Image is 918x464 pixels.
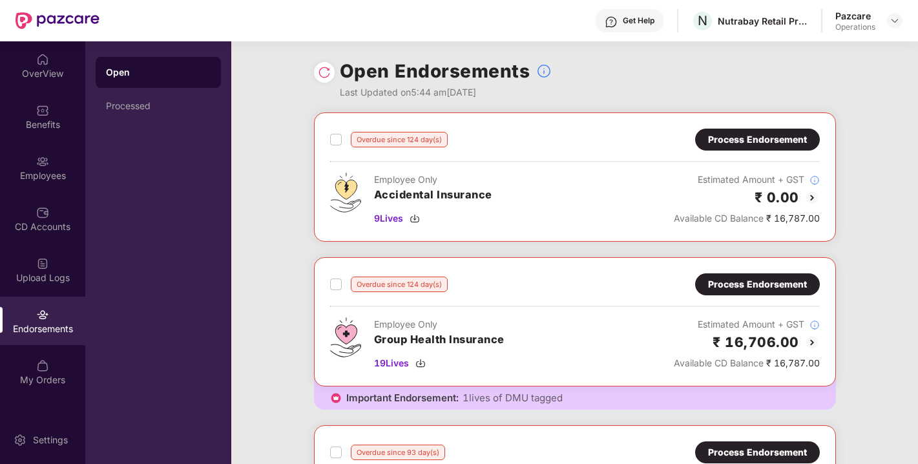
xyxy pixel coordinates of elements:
div: Open [106,66,211,79]
img: svg+xml;base64,PHN2ZyBpZD0iSGVscC0zMngzMiIgeG1sbnM9Imh0dHA6Ly93d3cudzMub3JnLzIwMDAvc3ZnIiB3aWR0aD... [605,16,618,28]
img: svg+xml;base64,PHN2ZyBpZD0iU2V0dGluZy0yMHgyMCIgeG1sbnM9Imh0dHA6Ly93d3cudzMub3JnLzIwMDAvc3ZnIiB3aW... [14,434,26,447]
img: svg+xml;base64,PHN2ZyBpZD0iSW5mb18tXzMyeDMyIiBkYXRhLW5hbWU9IkluZm8gLSAzMngzMiIgeG1sbnM9Imh0dHA6Ly... [809,175,820,185]
div: Operations [835,22,875,32]
h2: ₹ 16,706.00 [713,332,799,353]
div: Last Updated on 5:44 am[DATE] [340,85,552,100]
img: svg+xml;base64,PHN2ZyBpZD0iSG9tZSIgeG1sbnM9Imh0dHA6Ly93d3cudzMub3JnLzIwMDAvc3ZnIiB3aWR0aD0iMjAiIG... [36,53,49,66]
img: svg+xml;base64,PHN2ZyBpZD0iQmFjay0yMHgyMCIgeG1sbnM9Imh0dHA6Ly93d3cudzMub3JnLzIwMDAvc3ZnIiB3aWR0aD... [804,190,820,206]
span: 9 Lives [374,211,403,226]
img: svg+xml;base64,PHN2ZyBpZD0iQmVuZWZpdHMiIHhtbG5zPSJodHRwOi8vd3d3LnczLm9yZy8yMDAwL3N2ZyIgd2lkdGg9Ij... [36,104,49,117]
span: 1 lives of DMU tagged [463,392,563,405]
h1: Open Endorsements [340,57,530,85]
img: svg+xml;base64,PHN2ZyBpZD0iRG93bmxvYWQtMzJ4MzIiIHhtbG5zPSJodHRwOi8vd3d3LnczLm9yZy8yMDAwL3N2ZyIgd2... [410,213,420,224]
img: svg+xml;base64,PHN2ZyBpZD0iTXlfT3JkZXJzIiBkYXRhLW5hbWU9Ik15IE9yZGVycyIgeG1sbnM9Imh0dHA6Ly93d3cudz... [36,359,49,372]
span: Available CD Balance [674,213,764,224]
div: ₹ 16,787.00 [674,211,820,226]
img: svg+xml;base64,PHN2ZyBpZD0iSW5mb18tXzMyeDMyIiBkYXRhLW5hbWU9IkluZm8gLSAzMngzMiIgeG1sbnM9Imh0dHA6Ly... [809,320,820,330]
div: Overdue since 93 day(s) [351,445,445,460]
img: New Pazcare Logo [16,12,99,29]
span: N [698,13,707,28]
div: Pazcare [835,10,875,22]
img: svg+xml;base64,PHN2ZyB4bWxucz0iaHR0cDovL3d3dy53My5vcmcvMjAwMC9zdmciIHdpZHRoPSI0OS4zMjEiIGhlaWdodD... [330,173,361,213]
img: icon [329,392,342,405]
img: svg+xml;base64,PHN2ZyBpZD0iVXBsb2FkX0xvZ3MiIGRhdGEtbmFtZT0iVXBsb2FkIExvZ3MiIHhtbG5zPSJodHRwOi8vd3... [36,257,49,270]
div: Employee Only [374,173,492,187]
div: Estimated Amount + GST [674,173,820,187]
h3: Group Health Insurance [374,332,505,348]
div: Get Help [623,16,654,26]
div: Overdue since 124 day(s) [351,132,448,147]
div: Processed [106,101,211,111]
img: svg+xml;base64,PHN2ZyB4bWxucz0iaHR0cDovL3d3dy53My5vcmcvMjAwMC9zdmciIHdpZHRoPSI0Ny43MTQiIGhlaWdodD... [330,317,361,357]
div: Process Endorsement [708,132,807,147]
div: ₹ 16,787.00 [674,356,820,370]
img: svg+xml;base64,PHN2ZyBpZD0iRW5kb3JzZW1lbnRzIiB4bWxucz0iaHR0cDovL3d3dy53My5vcmcvMjAwMC9zdmciIHdpZH... [36,308,49,321]
div: Overdue since 124 day(s) [351,277,448,292]
img: svg+xml;base64,PHN2ZyBpZD0iRW1wbG95ZWVzIiB4bWxucz0iaHR0cDovL3d3dy53My5vcmcvMjAwMC9zdmciIHdpZHRoPS... [36,155,49,168]
div: Settings [29,434,72,447]
span: Important Endorsement: [346,392,459,405]
span: 19 Lives [374,356,409,370]
img: svg+xml;base64,PHN2ZyBpZD0iQ0RfQWNjb3VudHMiIGRhdGEtbmFtZT0iQ0QgQWNjb3VudHMiIHhtbG5zPSJodHRwOi8vd3... [36,206,49,219]
img: svg+xml;base64,PHN2ZyBpZD0iSW5mb18tXzMyeDMyIiBkYXRhLW5hbWU9IkluZm8gLSAzMngzMiIgeG1sbnM9Imh0dHA6Ly... [536,63,552,79]
img: svg+xml;base64,PHN2ZyBpZD0iRHJvcGRvd24tMzJ4MzIiIHhtbG5zPSJodHRwOi8vd3d3LnczLm9yZy8yMDAwL3N2ZyIgd2... [890,16,900,26]
h3: Accidental Insurance [374,187,492,204]
div: Process Endorsement [708,277,807,291]
div: Nutrabay Retail Private Limited [718,15,808,27]
span: Available CD Balance [674,357,764,368]
img: svg+xml;base64,PHN2ZyBpZD0iUmVsb2FkLTMyeDMyIiB4bWxucz0iaHR0cDovL3d3dy53My5vcmcvMjAwMC9zdmciIHdpZH... [318,66,331,79]
img: svg+xml;base64,PHN2ZyBpZD0iRG93bmxvYWQtMzJ4MzIiIHhtbG5zPSJodHRwOi8vd3d3LnczLm9yZy8yMDAwL3N2ZyIgd2... [415,358,426,368]
div: Estimated Amount + GST [674,317,820,332]
h2: ₹ 0.00 [755,187,799,208]
div: Process Endorsement [708,445,807,459]
img: svg+xml;base64,PHN2ZyBpZD0iQmFjay0yMHgyMCIgeG1sbnM9Imh0dHA6Ly93d3cudzMub3JnLzIwMDAvc3ZnIiB3aWR0aD... [804,335,820,350]
div: Employee Only [374,317,505,332]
